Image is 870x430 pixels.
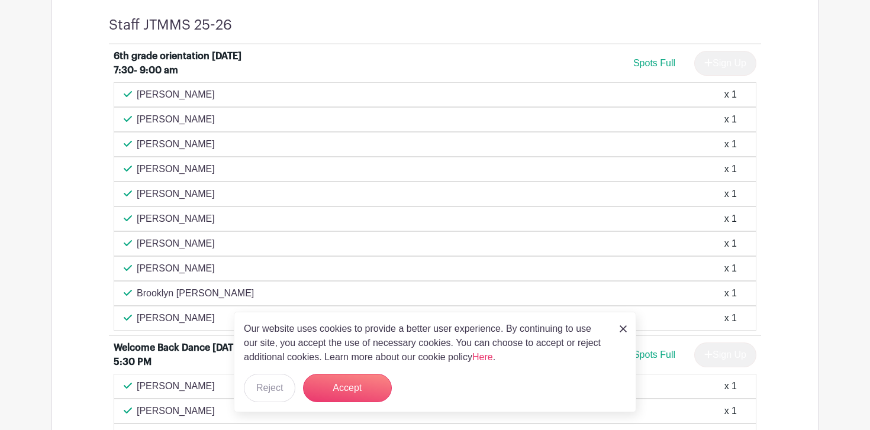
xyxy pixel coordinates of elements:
div: x 1 [724,311,737,325]
div: Welcome Back Dance [DATE] 4- 5:30 PM [114,341,260,369]
div: x 1 [724,162,737,176]
div: x 1 [724,404,737,418]
p: [PERSON_NAME] [137,379,215,393]
p: Brooklyn [PERSON_NAME] [137,286,254,300]
span: Spots Full [633,58,675,68]
p: [PERSON_NAME] [137,162,215,176]
p: [PERSON_NAME] [137,261,215,276]
button: Reject [244,374,295,402]
div: x 1 [724,137,737,151]
div: x 1 [724,286,737,300]
img: close_button-5f87c8562297e5c2d7936805f587ecaba9071eb48480494691a3f1689db116b3.svg [620,325,627,332]
a: Here [472,352,493,362]
div: x 1 [724,112,737,127]
p: [PERSON_NAME] [137,404,215,418]
div: x 1 [724,379,737,393]
div: x 1 [724,237,737,251]
p: [PERSON_NAME] [137,112,215,127]
div: x 1 [724,88,737,102]
div: 6th grade orientation [DATE] 7:30- 9:00 am [114,49,260,77]
div: x 1 [724,187,737,201]
h4: Staff JTMMS 25-26 [109,17,232,34]
span: Spots Full [633,350,675,360]
p: [PERSON_NAME] [137,187,215,201]
p: [PERSON_NAME] [137,311,215,325]
div: x 1 [724,261,737,276]
p: [PERSON_NAME] [137,137,215,151]
p: Our website uses cookies to provide a better user experience. By continuing to use our site, you ... [244,322,607,364]
p: [PERSON_NAME] [137,88,215,102]
div: x 1 [724,212,737,226]
button: Accept [303,374,392,402]
p: [PERSON_NAME] [137,212,215,226]
p: [PERSON_NAME] [137,237,215,251]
